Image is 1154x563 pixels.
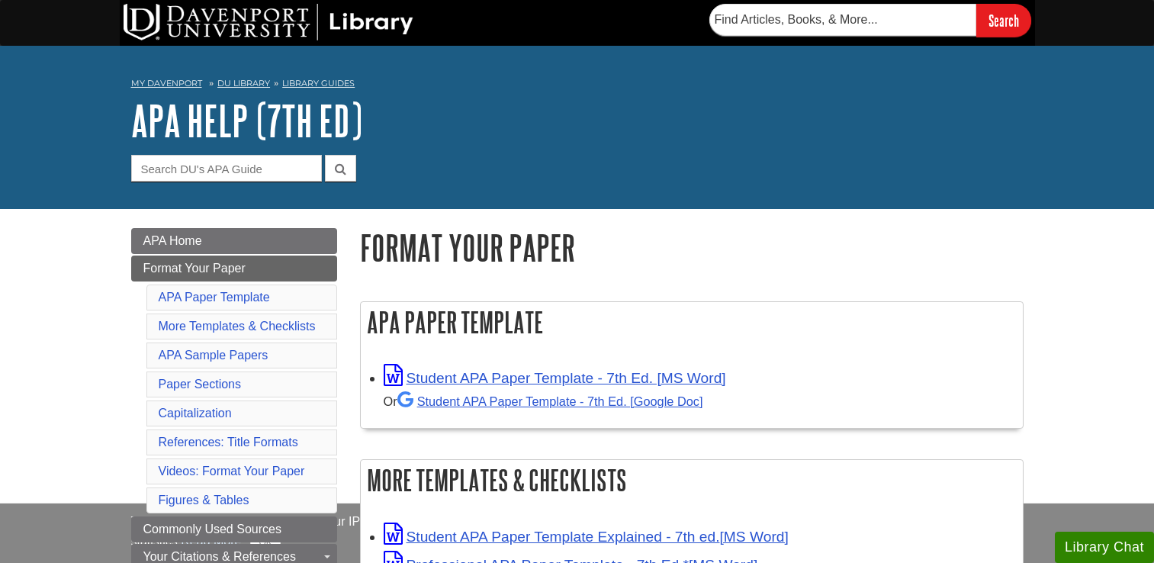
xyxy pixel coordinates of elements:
[131,77,202,90] a: My Davenport
[131,256,337,281] a: Format Your Paper
[384,370,726,386] a: Link opens in new window
[397,394,703,408] a: Student APA Paper Template - 7th Ed. [Google Doc]
[131,516,337,542] a: Commonly Used Sources
[143,523,281,536] span: Commonly Used Sources
[131,97,362,144] a: APA Help (7th Ed)
[159,465,305,478] a: Videos: Format Your Paper
[159,494,249,507] a: Figures & Tables
[384,394,703,408] small: Or
[143,234,202,247] span: APA Home
[131,73,1024,98] nav: breadcrumb
[360,228,1024,267] h1: Format Your Paper
[976,4,1031,37] input: Search
[361,460,1023,500] h2: More Templates & Checklists
[143,262,246,275] span: Format Your Paper
[709,4,976,36] input: Find Articles, Books, & More...
[1055,532,1154,563] button: Library Chat
[159,291,270,304] a: APA Paper Template
[131,155,322,182] input: Search DU's APA Guide
[361,302,1023,343] h2: APA Paper Template
[709,4,1031,37] form: Searches DU Library's articles, books, and more
[384,529,789,545] a: Link opens in new window
[282,78,355,88] a: Library Guides
[159,320,316,333] a: More Templates & Checklists
[124,4,413,40] img: DU Library
[217,78,270,88] a: DU Library
[159,349,268,362] a: APA Sample Papers
[159,378,242,391] a: Paper Sections
[131,228,337,254] a: APA Home
[159,436,298,449] a: References: Title Formats
[143,550,296,563] span: Your Citations & References
[159,407,232,420] a: Capitalization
